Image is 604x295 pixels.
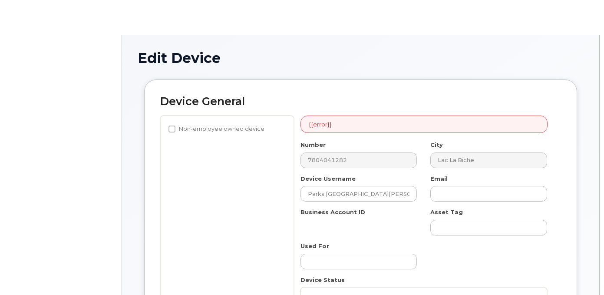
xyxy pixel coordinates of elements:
label: Number [300,141,326,149]
h1: Edit Device [138,50,584,66]
label: City [430,141,443,149]
label: Device Status [300,276,345,284]
label: Device Username [300,175,356,183]
input: Non-employee owned device [168,126,175,133]
div: {{error}} [300,116,548,133]
label: Email [430,175,448,183]
label: Asset Tag [430,208,463,216]
h2: Device General [160,96,561,108]
label: Used For [300,242,329,250]
label: Business Account ID [300,208,365,216]
label: Non-employee owned device [168,124,264,134]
